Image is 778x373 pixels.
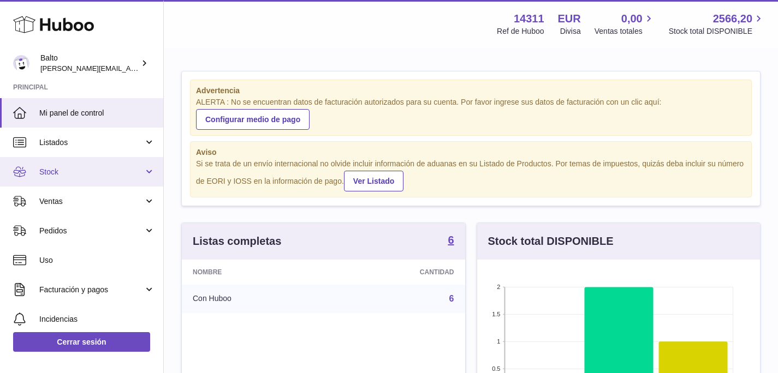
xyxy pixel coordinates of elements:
[621,11,643,26] span: 0,00
[669,26,765,37] span: Stock total DISPONIBLE
[497,338,500,345] text: 1
[448,234,454,245] strong: 6
[595,11,655,37] a: 0,00 Ventas totales
[449,294,454,303] a: 6
[497,26,544,37] div: Ref de Huboo
[492,311,500,317] text: 1.5
[40,64,219,73] span: [PERSON_NAME][EMAIL_ADDRESS][DOMAIN_NAME]
[196,86,746,96] strong: Advertencia
[40,53,139,74] div: Balto
[558,11,581,26] strong: EUR
[497,284,500,290] text: 2
[193,234,281,249] h3: Listas completas
[196,97,746,130] div: ALERTA : No se encuentran datos de facturación autorizados para su cuenta. Por favor ingrese sus ...
[514,11,544,26] strong: 14311
[196,159,746,191] div: Si se trata de un envío internacional no olvide incluir información de aduanas en su Listado de P...
[39,108,155,118] span: Mi panel de control
[713,11,752,26] span: 2566,20
[39,167,144,177] span: Stock
[13,55,29,71] img: dani@balto.fr
[39,196,144,207] span: Ventas
[344,171,403,191] a: Ver Listado
[448,234,454,248] a: 6
[196,147,746,158] strong: Aviso
[39,226,144,236] span: Pedidos
[488,234,614,249] h3: Stock total DISPONIBLE
[39,137,144,148] span: Listados
[13,332,150,352] a: Cerrar sesión
[595,26,655,37] span: Ventas totales
[39,255,155,266] span: Uso
[39,314,155,324] span: Incidencias
[196,109,310,130] a: Configurar medio de pago
[182,285,329,313] td: Con Huboo
[329,260,465,285] th: Cantidad
[182,260,329,285] th: Nombre
[39,285,144,295] span: Facturación y pagos
[560,26,581,37] div: Divisa
[669,11,765,37] a: 2566,20 Stock total DISPONIBLE
[492,365,500,372] text: 0.5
